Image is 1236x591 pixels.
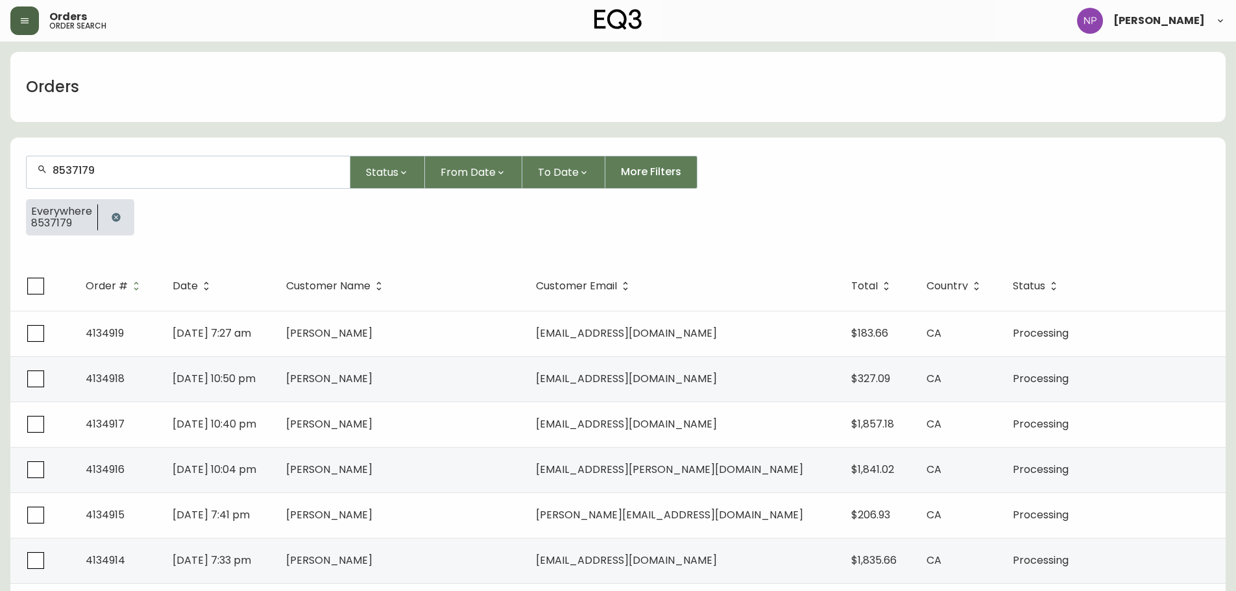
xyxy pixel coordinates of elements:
[173,280,215,292] span: Date
[286,462,372,477] span: [PERSON_NAME]
[86,462,125,477] span: 4134916
[26,76,79,98] h1: Orders
[1013,280,1062,292] span: Status
[31,206,92,217] span: Everywhere
[538,164,579,180] span: To Date
[425,156,522,189] button: From Date
[173,462,256,477] span: [DATE] 10:04 pm
[173,507,250,522] span: [DATE] 7:41 pm
[536,371,717,386] span: [EMAIL_ADDRESS][DOMAIN_NAME]
[286,371,372,386] span: [PERSON_NAME]
[441,164,496,180] span: From Date
[286,416,372,431] span: [PERSON_NAME]
[53,164,339,176] input: Search
[173,416,256,431] span: [DATE] 10:40 pm
[927,462,941,477] span: CA
[1013,462,1069,477] span: Processing
[927,282,968,290] span: Country
[927,553,941,568] span: CA
[86,507,125,522] span: 4134915
[1077,8,1103,34] img: 50f1e64a3f95c89b5c5247455825f96f
[851,416,894,431] span: $1,857.18
[536,282,617,290] span: Customer Email
[86,326,124,341] span: 4134919
[927,416,941,431] span: CA
[286,280,387,292] span: Customer Name
[851,326,888,341] span: $183.66
[851,282,878,290] span: Total
[536,416,717,431] span: [EMAIL_ADDRESS][DOMAIN_NAME]
[1013,416,1069,431] span: Processing
[286,282,370,290] span: Customer Name
[594,9,642,30] img: logo
[1013,371,1069,386] span: Processing
[536,553,717,568] span: [EMAIL_ADDRESS][DOMAIN_NAME]
[86,416,125,431] span: 4134917
[350,156,425,189] button: Status
[86,371,125,386] span: 4134918
[86,280,145,292] span: Order #
[851,371,890,386] span: $327.09
[286,507,372,522] span: [PERSON_NAME]
[1013,553,1069,568] span: Processing
[851,280,895,292] span: Total
[366,164,398,180] span: Status
[536,326,717,341] span: [EMAIL_ADDRESS][DOMAIN_NAME]
[173,282,198,290] span: Date
[1013,507,1069,522] span: Processing
[927,507,941,522] span: CA
[605,156,697,189] button: More Filters
[286,553,372,568] span: [PERSON_NAME]
[536,507,803,522] span: [PERSON_NAME][EMAIL_ADDRESS][DOMAIN_NAME]
[927,326,941,341] span: CA
[621,165,681,179] span: More Filters
[522,156,605,189] button: To Date
[851,462,894,477] span: $1,841.02
[286,326,372,341] span: [PERSON_NAME]
[31,217,92,229] span: 8537179
[851,507,890,522] span: $206.93
[173,371,256,386] span: [DATE] 10:50 pm
[1013,326,1069,341] span: Processing
[1013,282,1045,290] span: Status
[1113,16,1205,26] span: [PERSON_NAME]
[927,280,985,292] span: Country
[173,553,251,568] span: [DATE] 7:33 pm
[49,22,106,30] h5: order search
[851,553,897,568] span: $1,835.66
[927,371,941,386] span: CA
[536,280,634,292] span: Customer Email
[49,12,87,22] span: Orders
[536,462,803,477] span: [EMAIL_ADDRESS][PERSON_NAME][DOMAIN_NAME]
[173,326,251,341] span: [DATE] 7:27 am
[86,553,125,568] span: 4134914
[86,282,128,290] span: Order #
